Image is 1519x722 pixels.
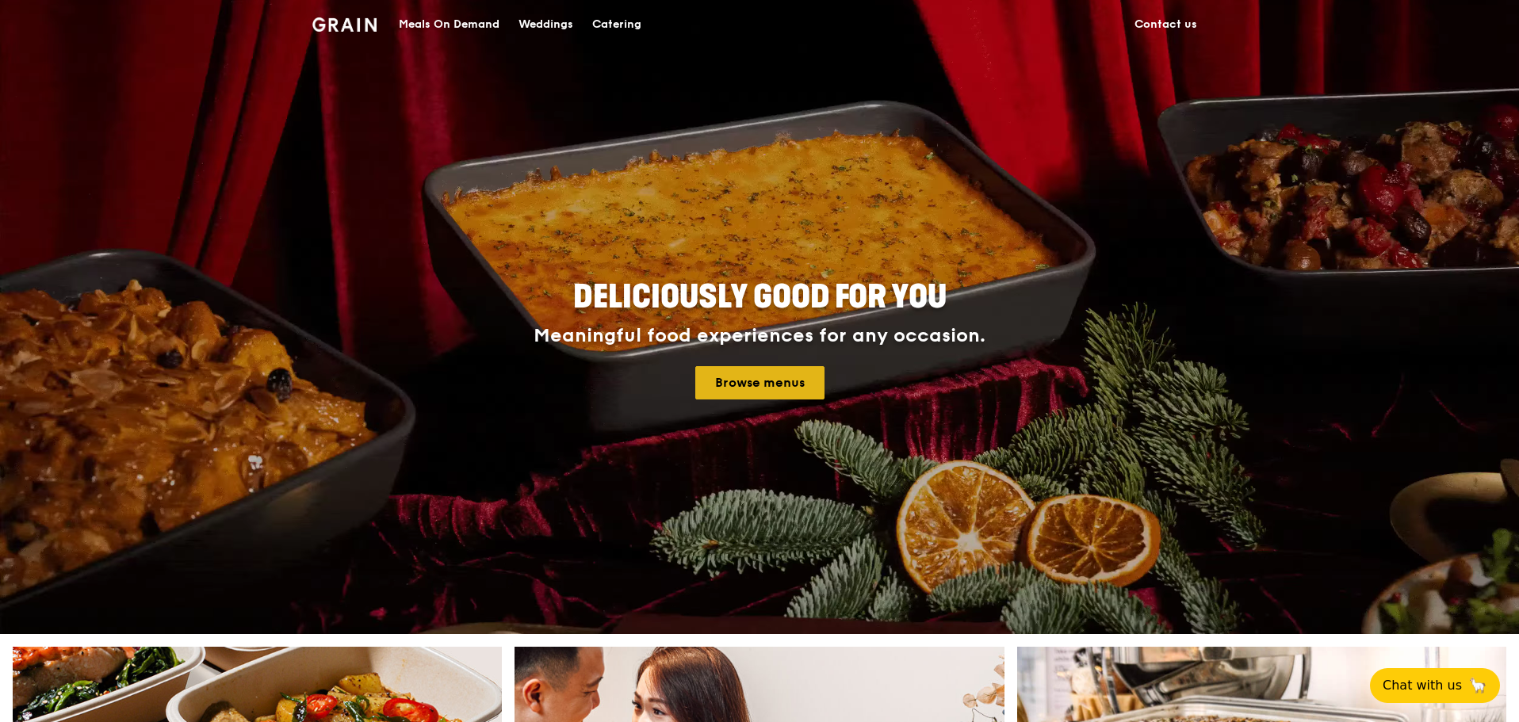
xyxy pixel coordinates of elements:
img: Grain [312,17,377,32]
a: Catering [583,1,651,48]
a: Weddings [509,1,583,48]
button: Chat with us🦙 [1370,668,1500,703]
div: Meals On Demand [399,1,499,48]
a: Browse menus [695,366,825,399]
a: Contact us [1125,1,1207,48]
span: 🦙 [1468,676,1487,695]
div: Catering [592,1,641,48]
span: Chat with us [1383,676,1462,695]
div: Weddings [518,1,573,48]
div: Meaningful food experiences for any occasion. [474,325,1045,347]
span: Deliciously good for you [573,278,947,316]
